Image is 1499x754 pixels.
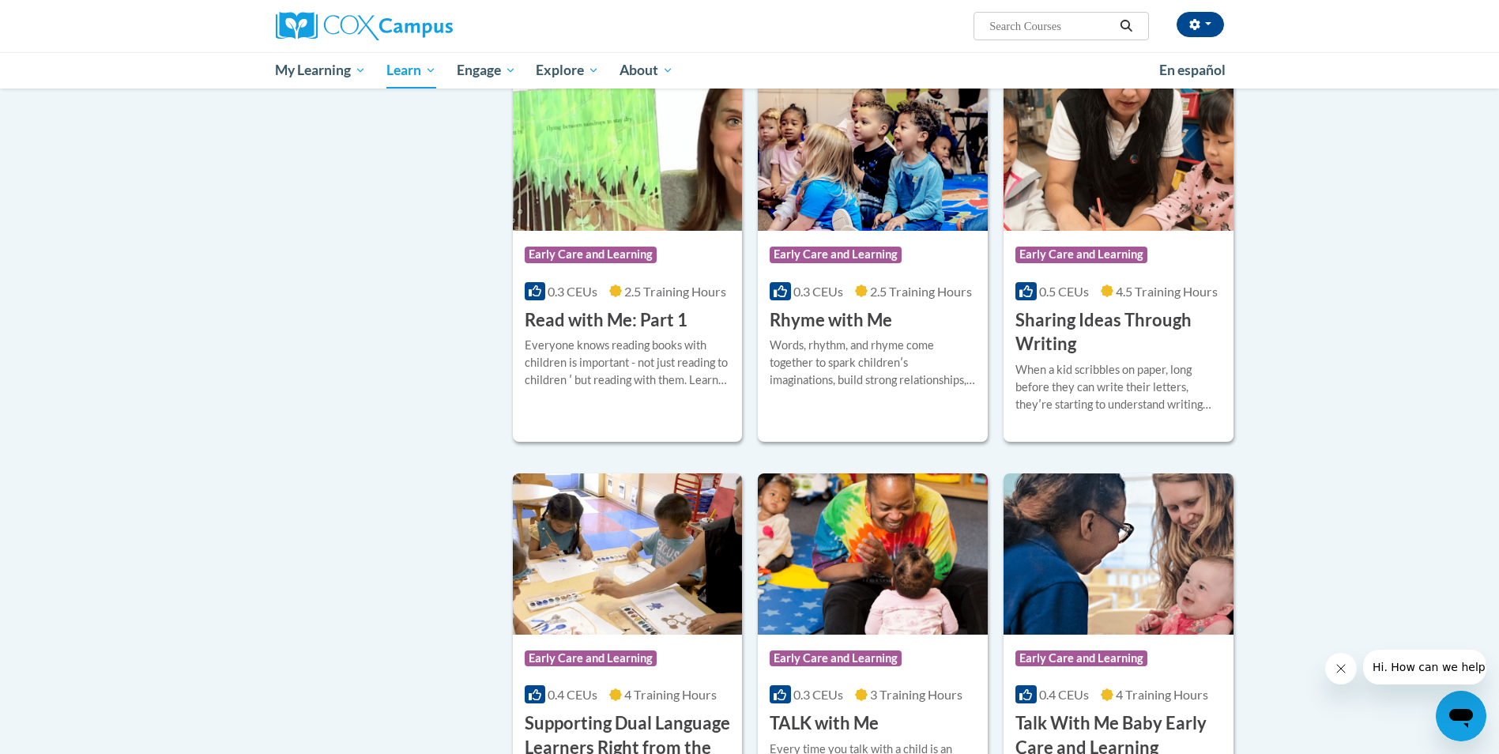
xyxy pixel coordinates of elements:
[548,687,597,702] span: 0.4 CEUs
[513,473,743,635] img: Course Logo
[770,247,902,262] span: Early Care and Learning
[609,52,684,89] a: About
[1177,12,1224,37] button: Account Settings
[1436,691,1486,741] iframe: Button to launch messaging window
[1015,308,1222,357] h3: Sharing Ideas Through Writing
[513,70,743,441] a: Course LogoEarly Care and Learning0.3 CEUs2.5 Training Hours Read with Me: Part 1Everyone knows r...
[1116,687,1208,702] span: 4 Training Hours
[758,70,988,441] a: Course LogoEarly Care and Learning0.3 CEUs2.5 Training Hours Rhyme with MeWords, rhythm, and rhym...
[525,247,657,262] span: Early Care and Learning
[1004,473,1233,635] img: Course Logo
[525,52,609,89] a: Explore
[1015,247,1147,262] span: Early Care and Learning
[376,52,446,89] a: Learn
[1004,70,1233,441] a: Course LogoEarly Care and Learning0.5 CEUs4.5 Training Hours Sharing Ideas Through WritingWhen a ...
[252,52,1248,89] div: Main menu
[624,284,726,299] span: 2.5 Training Hours
[1015,650,1147,666] span: Early Care and Learning
[758,70,988,231] img: Course Logo
[276,12,453,40] img: Cox Campus
[266,52,377,89] a: My Learning
[624,687,717,702] span: 4 Training Hours
[276,12,576,40] a: Cox Campus
[548,284,597,299] span: 0.3 CEUs
[770,711,879,736] h3: TALK with Me
[446,52,526,89] a: Engage
[870,284,972,299] span: 2.5 Training Hours
[1015,361,1222,413] div: When a kid scribbles on paper, long before they can write their letters, theyʹre starting to unde...
[525,337,731,389] div: Everyone knows reading books with children is important - not just reading to children ʹ but read...
[1149,54,1236,87] a: En español
[758,473,988,635] img: Course Logo
[275,61,366,80] span: My Learning
[620,61,673,80] span: About
[1159,62,1226,78] span: En español
[1039,284,1089,299] span: 0.5 CEUs
[536,61,599,80] span: Explore
[870,687,962,702] span: 3 Training Hours
[770,650,902,666] span: Early Care and Learning
[525,650,657,666] span: Early Care and Learning
[9,11,128,24] span: Hi. How can we help?
[386,61,436,80] span: Learn
[1039,687,1089,702] span: 0.4 CEUs
[1004,70,1233,231] img: Course Logo
[770,337,976,389] div: Words, rhythm, and rhyme come together to spark childrenʹs imaginations, build strong relationshi...
[793,687,843,702] span: 0.3 CEUs
[1325,653,1357,684] iframe: Close message
[1363,650,1486,684] iframe: Message from company
[988,17,1114,36] input: Search Courses
[457,61,516,80] span: Engage
[1114,17,1138,36] button: Search
[1116,284,1218,299] span: 4.5 Training Hours
[770,308,892,333] h3: Rhyme with Me
[525,308,687,333] h3: Read with Me: Part 1
[793,284,843,299] span: 0.3 CEUs
[513,70,743,231] img: Course Logo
